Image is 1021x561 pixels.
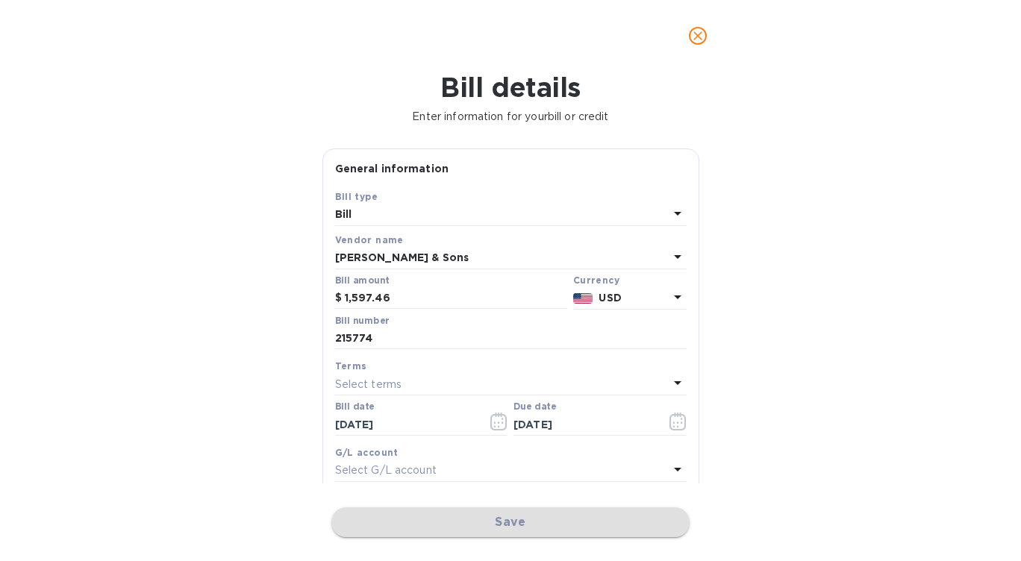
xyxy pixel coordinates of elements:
b: Currency [573,275,619,286]
img: USD [573,293,593,304]
b: Bill [335,208,352,220]
b: G/L account [335,447,399,458]
label: Bill date [335,403,375,412]
div: $ [335,287,345,310]
label: Due date [513,403,556,412]
b: Bill type [335,191,378,202]
input: Enter bill number [335,327,687,350]
label: Bill amount [335,276,389,285]
p: Select terms [335,377,402,392]
input: $ Enter bill amount [345,287,567,310]
b: General information [335,163,449,175]
b: USD [599,292,621,304]
b: [PERSON_NAME] & Sons [335,251,469,263]
button: close [680,18,716,54]
input: Select date [335,413,476,436]
b: Terms [335,360,367,372]
p: Select G/L account [335,463,437,478]
label: Bill number [335,316,389,325]
p: Enter information for your bill or credit [12,109,1009,125]
h1: Bill details [12,72,1009,103]
input: Due date [513,413,655,436]
b: Vendor name [335,234,404,245]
